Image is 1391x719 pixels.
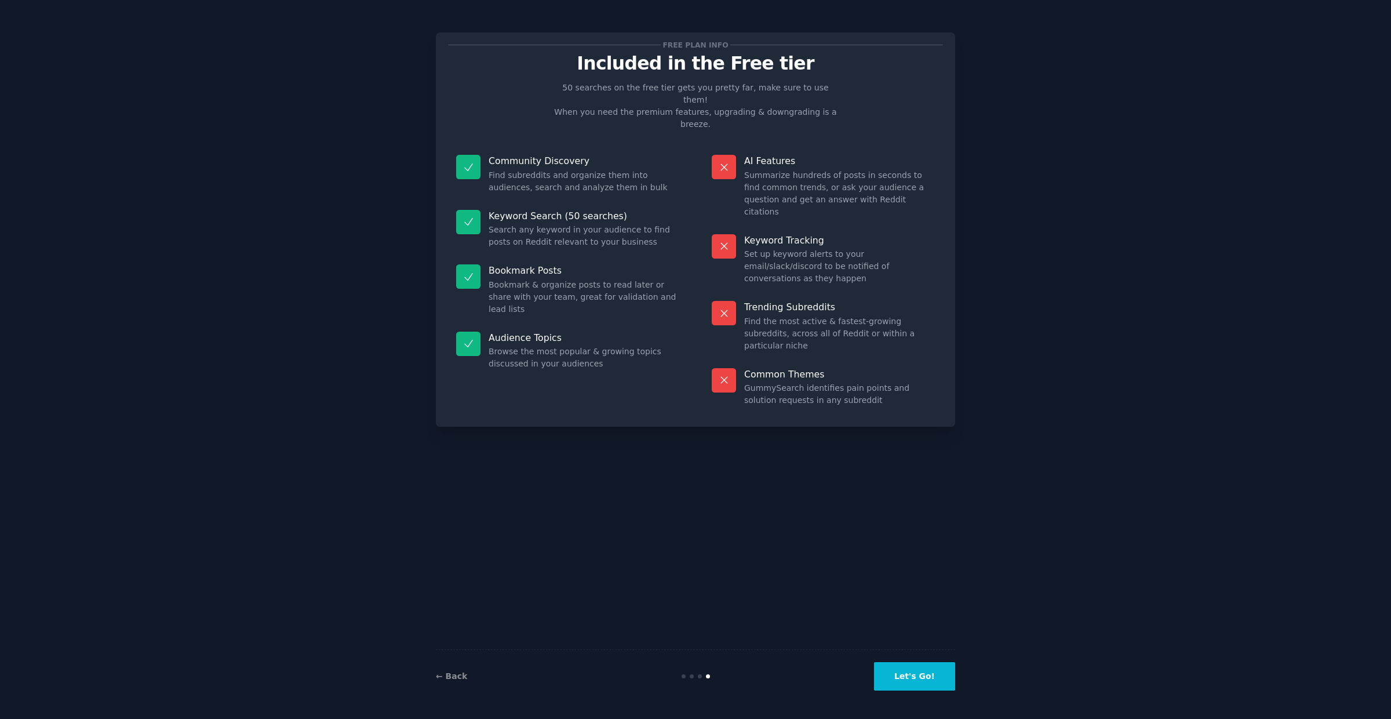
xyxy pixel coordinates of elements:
dd: Set up keyword alerts to your email/slack/discord to be notified of conversations as they happen [744,248,935,285]
p: Bookmark Posts [489,264,679,277]
p: AI Features [744,155,935,167]
dd: Summarize hundreds of posts in seconds to find common trends, or ask your audience a question and... [744,169,935,218]
p: Trending Subreddits [744,301,935,313]
p: Audience Topics [489,332,679,344]
span: Free plan info [661,39,730,51]
dd: Find subreddits and organize them into audiences, search and analyze them in bulk [489,169,679,194]
p: 50 searches on the free tier gets you pretty far, make sure to use them! When you need the premiu... [549,82,842,130]
p: Included in the Free tier [448,53,943,74]
a: ← Back [436,671,467,681]
dd: GummySearch identifies pain points and solution requests in any subreddit [744,382,935,406]
dd: Search any keyword in your audience to find posts on Reddit relevant to your business [489,224,679,248]
button: Let's Go! [874,662,955,691]
p: Community Discovery [489,155,679,167]
p: Keyword Tracking [744,234,935,246]
dd: Find the most active & fastest-growing subreddits, across all of Reddit or within a particular niche [744,315,935,352]
dd: Browse the most popular & growing topics discussed in your audiences [489,346,679,370]
p: Common Themes [744,368,935,380]
dd: Bookmark & organize posts to read later or share with your team, great for validation and lead lists [489,279,679,315]
p: Keyword Search (50 searches) [489,210,679,222]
